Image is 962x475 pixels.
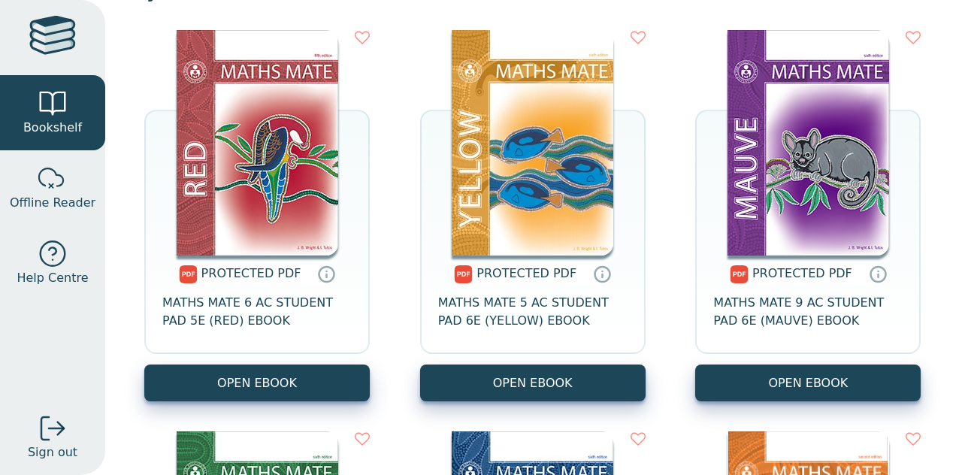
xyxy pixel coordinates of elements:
a: Protected PDFs cannot be printed, copied or shared. They can be accessed online through Education... [869,265,887,283]
span: PROTECTED PDF [476,266,576,280]
img: pdf.svg [179,265,198,283]
a: Protected PDFs cannot be printed, copied or shared. They can be accessed online through Education... [593,265,611,283]
a: OPEN EBOOK [144,365,370,401]
span: MATHS MATE 6 AC STUDENT PAD 5E (RED) EBOOK [162,294,352,330]
a: OPEN EBOOK [420,365,646,401]
img: 2ee3b41f-58c3-4381-a1d9-72ce36f41018.jpg [177,30,338,256]
span: PROTECTED PDF [752,266,852,280]
span: Sign out [28,443,77,461]
img: 90e00fb2-9784-4c15-b68c-75853570eb3f.jpg [728,30,889,256]
span: Bookshelf [23,119,82,137]
span: Offline Reader [10,194,95,212]
a: Protected PDFs cannot be printed, copied or shared. They can be accessed online through Education... [317,265,335,283]
span: PROTECTED PDF [201,266,301,280]
img: 7f349f5d-d8a4-4e74-a35d-9ac1ed2ce908.jpg [452,30,613,256]
span: MATHS MATE 9 AC STUDENT PAD 6E (MAUVE) EBOOK [713,294,903,330]
img: pdf.svg [730,265,749,283]
a: OPEN EBOOK [695,365,921,401]
img: pdf.svg [454,265,473,283]
span: Help Centre [17,269,88,287]
span: MATHS MATE 5 AC STUDENT PAD 6E (YELLOW) EBOOK [438,294,628,330]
